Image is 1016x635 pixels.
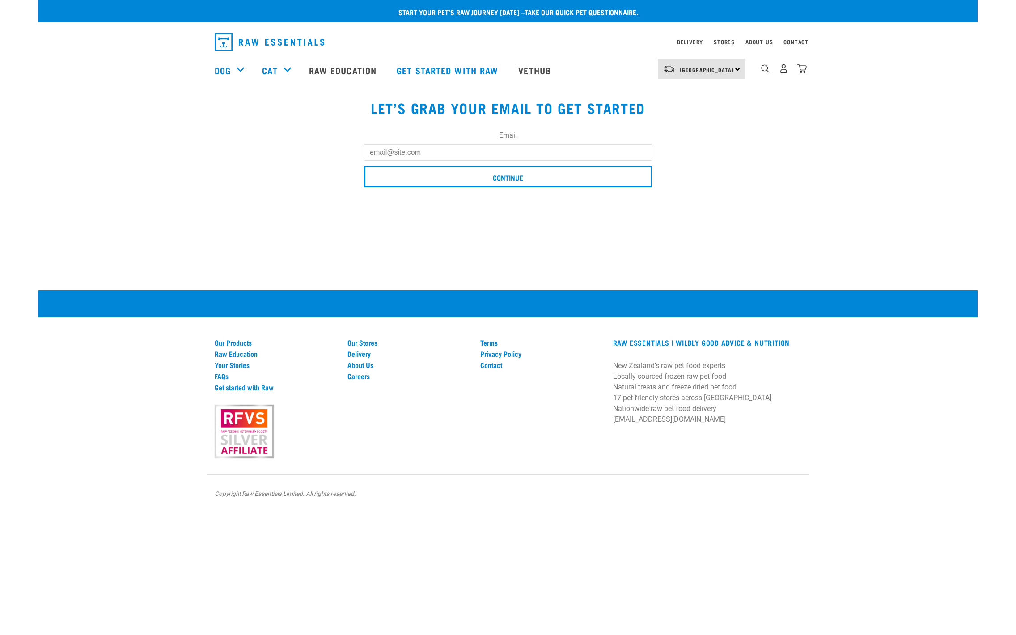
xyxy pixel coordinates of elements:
[215,100,801,116] h1: Let’s grab your email to get started
[779,64,788,73] img: user.png
[207,30,809,55] nav: dropdown navigation
[215,63,231,77] a: Dog
[613,360,801,425] p: New Zealand's raw pet food experts Locally sourced frozen raw pet food Natural treats and freeze ...
[525,10,638,14] a: take our quick pet questionnaire.
[211,403,278,460] img: rfvs.png
[347,372,470,380] a: Careers
[300,52,388,88] a: Raw Education
[215,490,356,497] em: Copyright Raw Essentials Limited. All rights reserved.
[783,40,809,43] a: Contact
[509,52,562,88] a: Vethub
[480,361,602,369] a: Contact
[480,339,602,347] a: Terms
[613,339,801,347] h3: RAW ESSENTIALS | Wildly Good Advice & Nutrition
[347,350,470,358] a: Delivery
[797,64,807,73] img: home-icon@2x.png
[677,40,703,43] a: Delivery
[215,33,324,51] img: Raw Essentials Logo
[364,166,652,187] input: Continue
[215,361,337,369] a: Your Stories
[364,144,652,161] input: email@site.com
[347,339,470,347] a: Our Stores
[262,63,277,77] a: Cat
[680,68,734,71] span: [GEOGRAPHIC_DATA]
[364,130,652,141] label: Email
[215,372,337,380] a: FAQs
[215,383,337,391] a: Get started with Raw
[215,350,337,358] a: Raw Education
[480,350,602,358] a: Privacy Policy
[347,361,470,369] a: About Us
[745,40,773,43] a: About Us
[45,7,984,17] p: Start your pet’s raw journey [DATE] –
[38,52,978,88] nav: dropdown navigation
[761,64,770,73] img: home-icon-1@2x.png
[388,52,509,88] a: Get started with Raw
[215,339,337,347] a: Our Products
[714,40,735,43] a: Stores
[663,65,675,73] img: van-moving.png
